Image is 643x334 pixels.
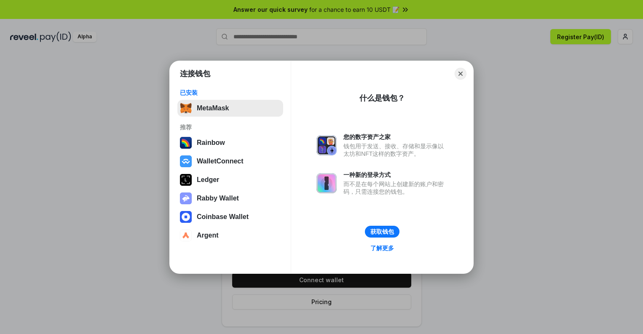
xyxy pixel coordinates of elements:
img: svg+xml,%3Csvg%20width%3D%2228%22%20height%3D%2228%22%20viewBox%3D%220%200%2028%2028%22%20fill%3D... [180,211,192,223]
button: Ledger [177,171,283,188]
img: svg+xml,%3Csvg%20xmlns%3D%22http%3A%2F%2Fwww.w3.org%2F2000%2Fsvg%22%20width%3D%2228%22%20height%3... [180,174,192,186]
button: MetaMask [177,100,283,117]
img: svg+xml,%3Csvg%20width%3D%2228%22%20height%3D%2228%22%20viewBox%3D%220%200%2028%2028%22%20fill%3D... [180,155,192,167]
div: 钱包用于发送、接收、存储和显示像以太坊和NFT这样的数字资产。 [343,142,448,158]
div: Rainbow [197,139,225,147]
button: WalletConnect [177,153,283,170]
div: 一种新的登录方式 [343,171,448,179]
button: Argent [177,227,283,244]
h1: 连接钱包 [180,69,210,79]
div: WalletConnect [197,158,244,165]
div: 您的数字资产之家 [343,133,448,141]
button: Close [455,68,466,80]
div: MetaMask [197,104,229,112]
div: 了解更多 [370,244,394,252]
div: Rabby Wallet [197,195,239,202]
div: 而不是在每个网站上创建新的账户和密码，只需连接您的钱包。 [343,180,448,195]
img: svg+xml,%3Csvg%20xmlns%3D%22http%3A%2F%2Fwww.w3.org%2F2000%2Fsvg%22%20fill%3D%22none%22%20viewBox... [316,173,337,193]
div: 推荐 [180,123,281,131]
img: svg+xml,%3Csvg%20width%3D%2228%22%20height%3D%2228%22%20viewBox%3D%220%200%2028%2028%22%20fill%3D... [180,230,192,241]
img: svg+xml,%3Csvg%20width%3D%22120%22%20height%3D%22120%22%20viewBox%3D%220%200%20120%20120%22%20fil... [180,137,192,149]
button: Rainbow [177,134,283,151]
div: Coinbase Wallet [197,213,249,221]
div: Ledger [197,176,219,184]
a: 了解更多 [365,243,399,254]
button: Coinbase Wallet [177,208,283,225]
div: 已安装 [180,89,281,96]
div: 获取钱包 [370,228,394,235]
button: Rabby Wallet [177,190,283,207]
img: svg+xml,%3Csvg%20xmlns%3D%22http%3A%2F%2Fwww.w3.org%2F2000%2Fsvg%22%20fill%3D%22none%22%20viewBox... [180,192,192,204]
img: svg+xml,%3Csvg%20xmlns%3D%22http%3A%2F%2Fwww.w3.org%2F2000%2Fsvg%22%20fill%3D%22none%22%20viewBox... [316,135,337,155]
button: 获取钱包 [365,226,399,238]
div: Argent [197,232,219,239]
img: svg+xml,%3Csvg%20fill%3D%22none%22%20height%3D%2233%22%20viewBox%3D%220%200%2035%2033%22%20width%... [180,102,192,114]
div: 什么是钱包？ [359,93,405,103]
